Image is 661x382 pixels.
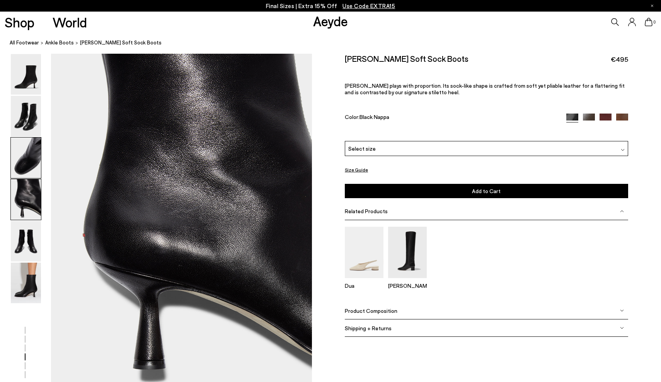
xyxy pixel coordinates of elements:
[313,13,348,29] a: Aeyde
[345,184,628,198] button: Add to Cart
[266,1,395,11] p: Final Sizes | Extra 15% Off
[10,32,661,54] nav: breadcrumb
[388,282,427,289] p: [PERSON_NAME]
[11,96,41,136] img: Dorothy Soft Sock Boots - Image 2
[345,227,383,278] img: Dua Slingback Flats
[645,18,652,26] a: 0
[342,2,395,9] span: Navigate to /collections/ss25-final-sizes
[620,309,624,312] img: svg%3E
[45,39,74,47] a: Ankle Boots
[11,179,41,220] img: Dorothy Soft Sock Boots - Image 4
[345,307,397,314] span: Product Composition
[345,325,392,331] span: Shipping + Returns
[620,209,624,213] img: svg%3E
[10,39,39,47] a: All Footwear
[53,15,87,29] a: World
[345,114,557,122] div: Color:
[11,138,41,178] img: Dorothy Soft Sock Boots - Image 3
[11,54,41,95] img: Dorothy Soft Sock Boots - Image 1
[345,165,368,175] button: Size Guide
[345,208,388,214] span: Related Products
[345,82,628,95] p: [PERSON_NAME] plays with proportion. Its sock-like shape is crafted from soft yet pliable leather...
[621,148,625,152] img: svg%3E
[80,39,162,47] span: [PERSON_NAME] Soft Sock Boots
[5,15,34,29] a: Shop
[345,282,383,289] p: Dua
[11,221,41,261] img: Dorothy Soft Sock Boots - Image 5
[11,263,41,303] img: Dorothy Soft Sock Boots - Image 6
[611,54,628,64] span: €495
[620,326,624,330] img: svg%3E
[388,273,427,289] a: Willa Leather Over-Knee Boots [PERSON_NAME]
[472,188,501,194] span: Add to Cart
[348,144,376,153] span: Select size
[345,273,383,289] a: Dua Slingback Flats Dua
[45,39,74,46] span: Ankle Boots
[652,20,656,24] span: 0
[359,114,389,120] span: Black Nappa
[388,227,427,278] img: Willa Leather Over-Knee Boots
[345,54,468,63] h2: [PERSON_NAME] Soft Sock Boots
